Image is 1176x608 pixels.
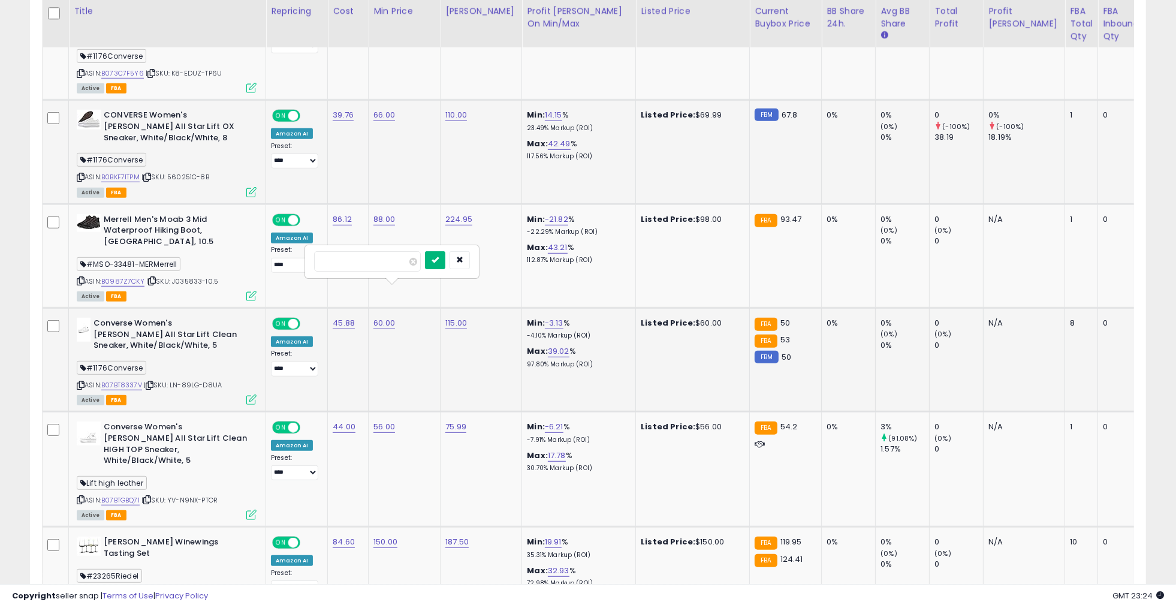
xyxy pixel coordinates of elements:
[273,538,288,548] span: ON
[146,68,222,78] span: | SKU: K8-EDUZ-TP6U
[755,109,778,121] small: FBM
[373,317,395,329] a: 60.00
[881,5,924,30] div: Avg BB Share
[881,236,929,246] div: 0%
[527,450,626,472] div: %
[445,536,469,548] a: 187.50
[527,242,626,264] div: %
[527,565,548,576] b: Max:
[827,537,866,547] div: 0%
[934,110,983,121] div: 0
[527,421,545,432] b: Min:
[641,536,695,547] b: Listed Price:
[641,110,740,121] div: $69.99
[106,510,126,520] span: FBA
[934,559,983,570] div: 0
[373,109,395,121] a: 66.00
[77,83,104,94] span: All listings currently available for purchase on Amazon
[298,111,318,121] span: OFF
[527,228,626,236] p: -22.29% Markup (ROI)
[641,317,695,329] b: Listed Price:
[827,5,870,30] div: BB Share 24h.
[271,569,318,596] div: Preset:
[780,553,803,565] span: 124.41
[881,225,897,235] small: (0%)
[548,242,568,254] a: 43.21
[527,214,626,236] div: %
[271,555,313,566] div: Amazon AI
[527,138,548,149] b: Max:
[271,454,318,481] div: Preset:
[1070,422,1088,432] div: 1
[881,214,929,225] div: 0%
[104,214,249,251] b: Merrell Men's Moab 3 Mid Waterproof Hiking Boot, [GEOGRAPHIC_DATA], 10.5
[755,5,816,30] div: Current Buybox Price
[545,421,563,433] a: -6.21
[780,334,790,345] span: 53
[273,111,288,121] span: ON
[527,360,626,369] p: 97.80% Markup (ROI)
[755,537,777,550] small: FBA
[934,214,983,225] div: 0
[527,124,626,133] p: 23.49% Markup (ROI)
[755,214,777,227] small: FBA
[271,128,313,139] div: Amazon AI
[782,351,791,363] span: 50
[445,213,472,225] a: 224.95
[101,276,144,287] a: B0987Z7CKY
[101,68,144,79] a: B073C7F5Y6
[641,214,740,225] div: $98.00
[545,536,562,548] a: 19.91
[755,351,778,363] small: FBM
[988,537,1056,547] div: N/A
[1070,214,1088,225] div: 1
[934,340,983,351] div: 0
[273,423,288,433] span: ON
[934,318,983,329] div: 0
[146,276,218,286] span: | SKU: J035833-10.5
[1070,5,1093,43] div: FBA Total Qty
[881,30,888,41] small: Avg BB Share.
[988,214,1056,225] div: N/A
[641,537,740,547] div: $150.00
[271,350,318,377] div: Preset:
[934,444,983,455] div: 0
[1103,537,1135,547] div: 0
[527,242,548,253] b: Max:
[271,5,322,17] div: Repricing
[934,225,951,235] small: (0%)
[996,122,1024,131] small: (-100%)
[101,380,142,390] a: B07BT8337V
[881,444,929,455] div: 1.57%
[333,421,355,433] a: 44.00
[755,335,777,348] small: FBA
[527,464,626,472] p: 30.70% Markup (ROI)
[333,109,354,121] a: 39.76
[881,422,929,432] div: 3%
[827,422,866,432] div: 0%
[298,423,318,433] span: OFF
[988,110,1065,121] div: 0%
[527,152,626,161] p: 117.56% Markup (ROI)
[1070,537,1088,547] div: 10
[77,110,257,195] div: ASIN:
[527,109,545,121] b: Min:
[12,590,56,601] strong: Copyright
[881,537,929,547] div: 0%
[271,336,313,347] div: Amazon AI
[1070,318,1088,329] div: 8
[527,422,626,444] div: %
[106,395,126,405] span: FBA
[144,380,222,390] span: | SKU: LN-89LG-D8UA
[641,5,744,17] div: Listed Price
[77,422,257,519] div: ASIN:
[104,422,249,469] b: Converse Women's [PERSON_NAME] All Star Lift Clean HIGH TOP Sneaker, White/Black/White, 5
[780,421,798,432] span: 54.2
[102,590,153,601] a: Terms of Use
[77,395,104,405] span: All listings currently available for purchase on Amazon
[527,537,626,559] div: %
[445,317,467,329] a: 115.00
[881,318,929,329] div: 0%
[1103,318,1135,329] div: 0
[934,537,983,547] div: 0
